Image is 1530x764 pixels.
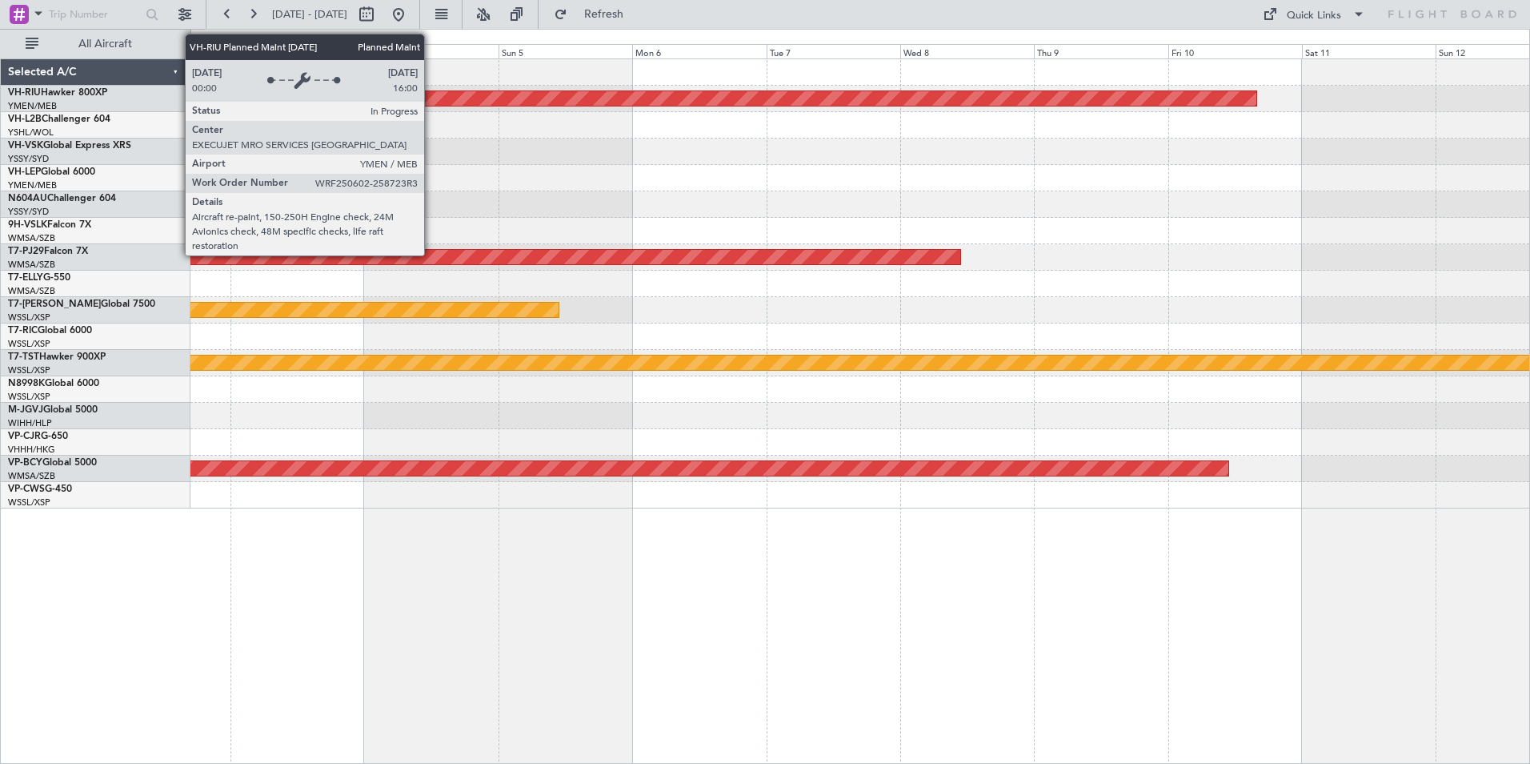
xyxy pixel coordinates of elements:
button: All Aircraft [18,31,174,57]
a: N604AUChallenger 604 [8,194,116,203]
a: WIHH/HLP [8,417,52,429]
span: All Aircraft [42,38,169,50]
a: WMSA/SZB [8,285,55,297]
div: Wed 8 [900,44,1034,58]
div: Sat 4 [364,44,498,58]
div: Sat 11 [1302,44,1436,58]
span: T7-[PERSON_NAME] [8,300,101,309]
span: VH-LEP [8,167,41,177]
input: Trip Number [49,2,141,26]
span: VP-CJR [8,432,41,441]
span: T7-ELLY [8,273,43,283]
a: VP-CJRG-650 [8,432,68,441]
div: Fri 10 [1168,44,1302,58]
div: Thu 9 [1034,44,1168,58]
a: YSSY/SYD [8,206,49,218]
a: T7-RICGlobal 6000 [8,326,92,336]
a: WSSL/XSP [8,497,50,509]
a: VH-VSKGlobal Express XRS [8,141,131,151]
span: VP-CWS [8,485,45,494]
span: N8998K [8,379,45,388]
span: VP-BCY [8,458,42,468]
a: VH-L2BChallenger 604 [8,115,110,124]
a: WSSL/XSP [8,364,50,376]
span: VH-L2B [8,115,42,124]
span: VH-VSK [8,141,43,151]
div: [DATE] [194,32,221,46]
a: N8998KGlobal 6000 [8,379,99,388]
a: WSSL/XSP [8,391,50,403]
a: WMSA/SZB [8,470,55,482]
div: Mon 6 [632,44,766,58]
a: VHHH/HKG [8,444,55,456]
span: [DATE] - [DATE] [272,7,347,22]
a: YMEN/MEB [8,179,57,191]
a: WMSA/SZB [8,259,55,271]
a: WSSL/XSP [8,312,50,324]
div: Sun 5 [499,44,632,58]
a: WMSA/SZB [8,232,55,244]
a: VP-BCYGlobal 5000 [8,458,97,468]
a: 9H-VSLKFalcon 7X [8,220,91,230]
span: 9H-VSLK [8,220,47,230]
span: M-JGVJ [8,405,43,415]
a: YSSY/SYD [8,153,49,165]
span: T7-TST [8,352,39,362]
div: Tue 7 [767,44,900,58]
span: VH-RIU [8,88,41,98]
span: T7-PJ29 [8,247,44,256]
div: Fri 3 [230,44,364,58]
a: WSSL/XSP [8,338,50,350]
button: Quick Links [1255,2,1373,27]
a: YMEN/MEB [8,100,57,112]
a: VH-LEPGlobal 6000 [8,167,95,177]
button: Refresh [547,2,643,27]
a: T7-[PERSON_NAME]Global 7500 [8,300,155,309]
span: Refresh [571,9,638,20]
a: VH-RIUHawker 800XP [8,88,107,98]
div: Quick Links [1287,8,1341,24]
a: T7-PJ29Falcon 7X [8,247,88,256]
a: T7-ELLYG-550 [8,273,70,283]
a: YSHL/WOL [8,127,54,139]
a: T7-TSTHawker 900XP [8,352,106,362]
a: VP-CWSG-450 [8,485,72,494]
span: T7-RIC [8,326,38,336]
span: N604AU [8,194,47,203]
a: M-JGVJGlobal 5000 [8,405,98,415]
